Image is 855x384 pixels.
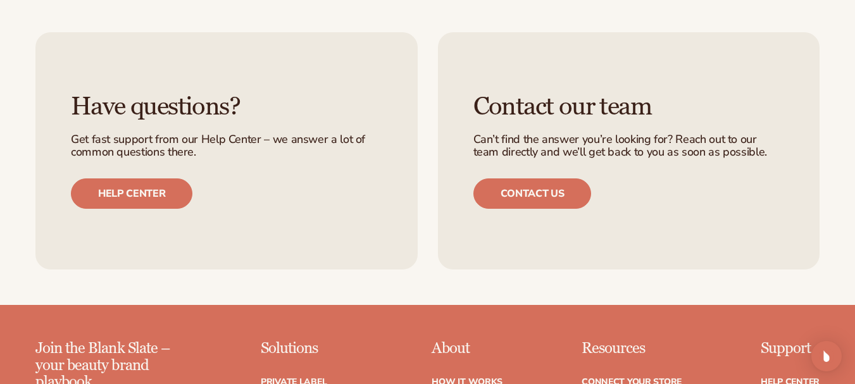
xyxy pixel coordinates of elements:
[432,340,502,357] p: About
[473,93,785,121] h3: Contact our team
[261,340,353,357] p: Solutions
[473,178,592,209] a: Contact us
[582,340,682,357] p: Resources
[71,133,382,159] p: Get fast support from our Help Center – we answer a lot of common questions there.
[811,341,842,371] div: Open Intercom Messenger
[71,178,192,209] a: Help center
[473,133,785,159] p: Can’t find the answer you’re looking for? Reach out to our team directly and we’ll get back to yo...
[71,93,382,121] h3: Have questions?
[761,340,820,357] p: Support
